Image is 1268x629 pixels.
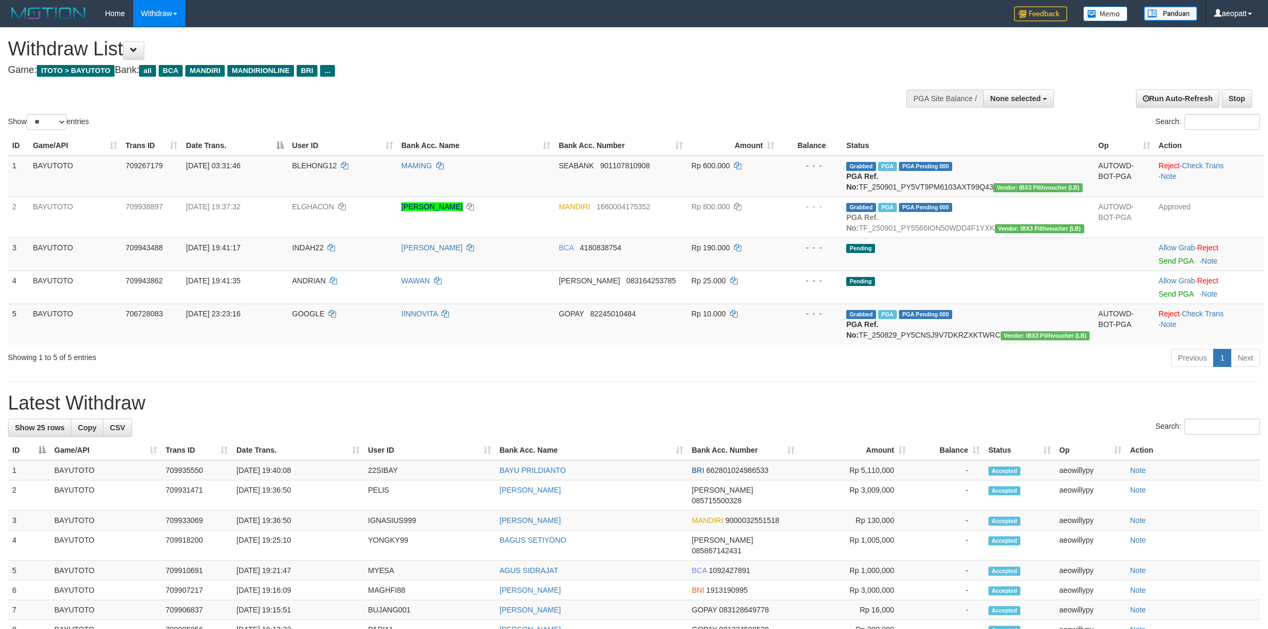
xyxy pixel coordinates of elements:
span: [PERSON_NAME] [559,276,620,285]
span: ELGHACON [292,202,334,211]
span: ANDRIAN [292,276,326,285]
span: [DATE] 03:31:46 [186,161,240,170]
a: Stop [1222,89,1252,108]
a: Note [1130,516,1146,525]
span: Copy 083128649778 to clipboard [719,606,768,614]
span: · [1159,276,1197,285]
td: [DATE] 19:16:09 [232,581,364,600]
span: SEABANK [559,161,594,170]
span: [DATE] 23:23:16 [186,309,240,318]
td: 709935550 [161,460,232,480]
td: - [910,480,984,511]
span: Marked by aeowillypy [878,203,897,212]
input: Search: [1184,419,1260,435]
a: Reject [1159,161,1180,170]
td: - [910,561,984,581]
div: - - - [783,201,838,212]
td: aeowillypy [1055,511,1126,530]
span: Rp 800.000 [691,202,730,211]
a: Show 25 rows [8,419,71,437]
span: 709943488 [126,243,163,252]
span: Copy 82245010484 to clipboard [590,309,636,318]
span: Copy 085867142431 to clipboard [692,546,741,555]
span: Pending [846,244,875,253]
label: Search: [1156,419,1260,435]
td: YONGKY99 [364,530,495,561]
td: BAYUTOTO [50,480,161,511]
span: Marked by aeojona [878,310,897,319]
td: BAYUTOTO [50,511,161,530]
td: Rp 3,009,000 [799,480,910,511]
span: all [139,65,156,77]
td: IGNASIUS999 [364,511,495,530]
a: AGUS SIDRAJAT [500,566,558,575]
span: Copy 4180838754 to clipboard [580,243,621,252]
a: BAGUS SETIYONO [500,536,566,544]
a: Copy [71,419,103,437]
div: - - - [783,308,838,319]
th: Amount: activate to sort column ascending [687,136,779,156]
input: Search: [1184,114,1260,130]
span: Accepted [988,467,1020,476]
a: Note [1160,172,1176,181]
td: BAYUTOTO [29,197,121,238]
td: MAGHFI88 [364,581,495,600]
td: 709906837 [161,600,232,620]
span: 709938897 [126,202,163,211]
td: Rp 5,110,000 [799,460,910,480]
div: - - - [783,275,838,286]
span: 709943862 [126,276,163,285]
img: Button%20Memo.svg [1083,6,1128,21]
td: 3 [8,238,29,271]
span: Accepted [988,586,1020,595]
td: 709910691 [161,561,232,581]
span: Copy 901107810908 to clipboard [600,161,650,170]
th: Action [1126,440,1260,460]
a: Note [1130,606,1146,614]
td: AUTOWD-BOT-PGA [1094,197,1154,238]
span: Accepted [988,606,1020,615]
td: AUTOWD-BOT-PGA [1094,156,1154,197]
a: [PERSON_NAME] [500,606,561,614]
th: Op: activate to sort column ascending [1094,136,1154,156]
td: 709907217 [161,581,232,600]
a: Check Trans [1182,161,1224,170]
th: Balance [779,136,842,156]
td: BAYUTOTO [29,238,121,271]
label: Show entries [8,114,89,130]
div: Showing 1 to 5 of 5 entries [8,348,520,363]
select: Showentries [27,114,67,130]
td: · [1155,238,1264,271]
img: MOTION_logo.png [8,5,89,21]
td: aeowillypy [1055,561,1126,581]
a: Run Auto-Refresh [1136,89,1220,108]
span: BRI [692,466,704,475]
th: Bank Acc. Number: activate to sort column ascending [688,440,799,460]
th: Bank Acc. Name: activate to sort column ascending [397,136,555,156]
td: [DATE] 19:25:10 [232,530,364,561]
span: PGA Pending [899,162,952,171]
th: Date Trans.: activate to sort column ascending [232,440,364,460]
span: Accepted [988,517,1020,526]
td: Rp 1,000,000 [799,561,910,581]
th: Bank Acc. Name: activate to sort column ascending [495,440,688,460]
span: Show 25 rows [15,423,64,432]
img: panduan.png [1144,6,1197,21]
a: Send PGA [1159,290,1193,298]
span: · [1159,243,1197,252]
td: 4 [8,271,29,304]
td: · [1155,271,1264,304]
span: None selected [990,94,1041,103]
th: User ID: activate to sort column ascending [364,440,495,460]
th: Trans ID: activate to sort column ascending [161,440,232,460]
td: 2 [8,480,50,511]
a: Note [1202,290,1218,298]
td: BAYUTOTO [50,600,161,620]
span: Grabbed [846,203,876,212]
span: Rp 190.000 [691,243,730,252]
td: - [910,460,984,480]
td: 4 [8,530,50,561]
span: BRI [297,65,317,77]
span: Rp 10.000 [691,309,726,318]
a: Reject [1197,243,1218,252]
